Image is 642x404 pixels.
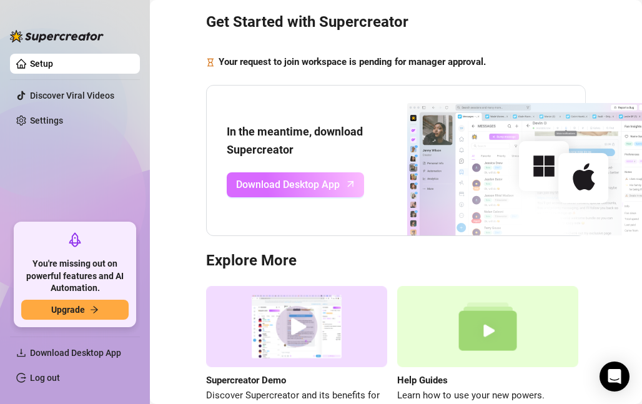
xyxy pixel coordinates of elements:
strong: Your request to join workspace is pending for manager approval. [219,56,486,67]
strong: Help Guides [397,375,448,386]
span: arrow-right [90,305,99,314]
span: rocket [67,232,82,247]
span: hourglass [206,55,215,70]
strong: Supercreator Demo [206,375,286,386]
span: Upgrade [51,305,85,315]
a: Setup [30,59,53,69]
h3: Explore More [206,251,586,271]
a: Discover Viral Videos [30,91,114,101]
img: supercreator demo [206,286,387,368]
strong: In the meantime, download Supercreator [227,125,363,155]
span: download [16,348,26,358]
h3: Get Started with Supercreator [206,12,586,32]
button: Upgradearrow-right [21,300,129,320]
span: Download Desktop App [236,177,340,192]
span: Learn how to use your new powers. [397,388,578,403]
span: Download Desktop App [30,348,121,358]
a: Settings [30,116,63,126]
div: Open Intercom Messenger [600,362,630,392]
a: Download Desktop Apparrow-up [227,172,364,197]
span: arrow-up [343,177,358,191]
img: logo-BBDzfeDw.svg [10,30,104,42]
span: You're missing out on powerful features and AI Automation. [21,258,129,295]
a: Log out [30,373,60,383]
img: help guides [397,286,578,368]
